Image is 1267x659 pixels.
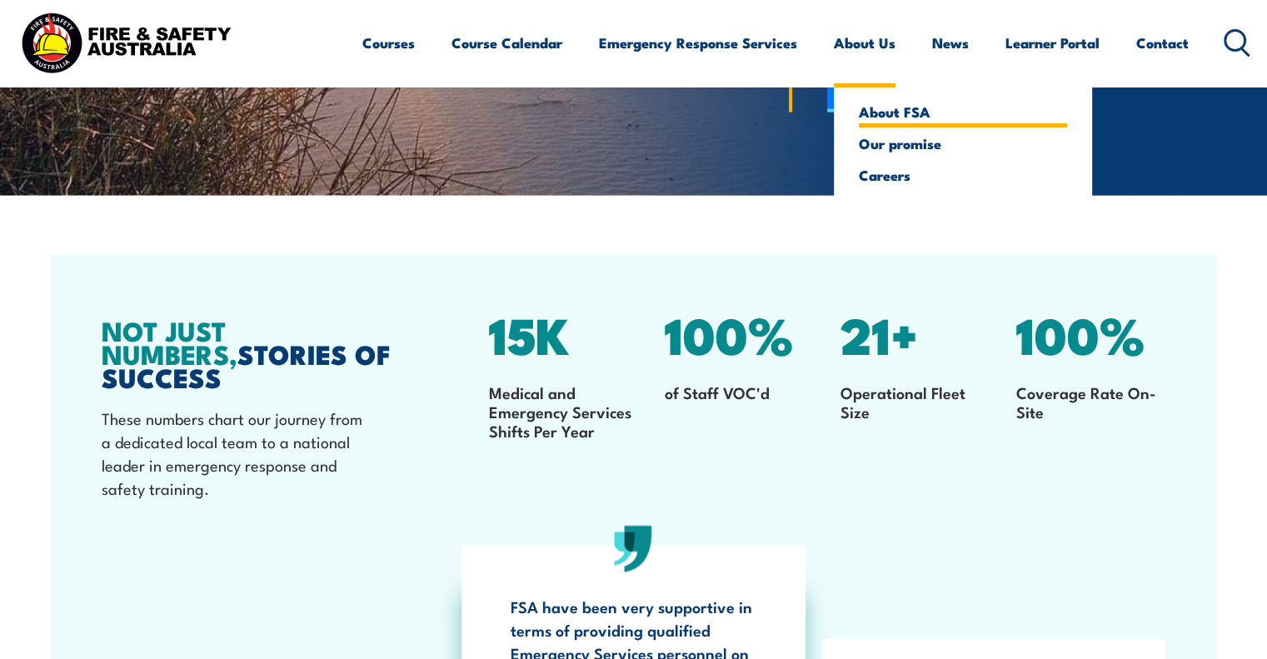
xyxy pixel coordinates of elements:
[1005,21,1100,65] a: Learner Portal
[932,21,969,65] a: News
[1016,382,1165,420] p: Coverage Rate On-Site
[665,382,814,401] p: of Staff VOC'd
[102,406,366,499] p: These numbers chart our journey from a dedicated local team to a national leader in emergency res...
[1136,21,1189,65] a: Contact
[859,104,1067,119] a: About FSA
[665,292,793,372] span: 100%
[1016,292,1145,372] span: 100%
[362,21,415,65] a: Courses
[841,292,919,372] span: 21+
[489,292,570,372] span: 15K
[859,167,1067,182] a: Careers
[859,136,1067,151] a: Our promise
[489,382,638,439] p: Medical and Emergency Services Shifts Per Year
[102,308,237,373] strong: NOT JUST NUMBERS,
[599,21,797,65] a: Emergency Response Services
[102,317,403,387] h2: STORIES OF SUCCESS
[834,21,895,65] a: About Us
[451,21,562,65] a: Course Calendar
[841,382,990,420] p: Operational Fleet Size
